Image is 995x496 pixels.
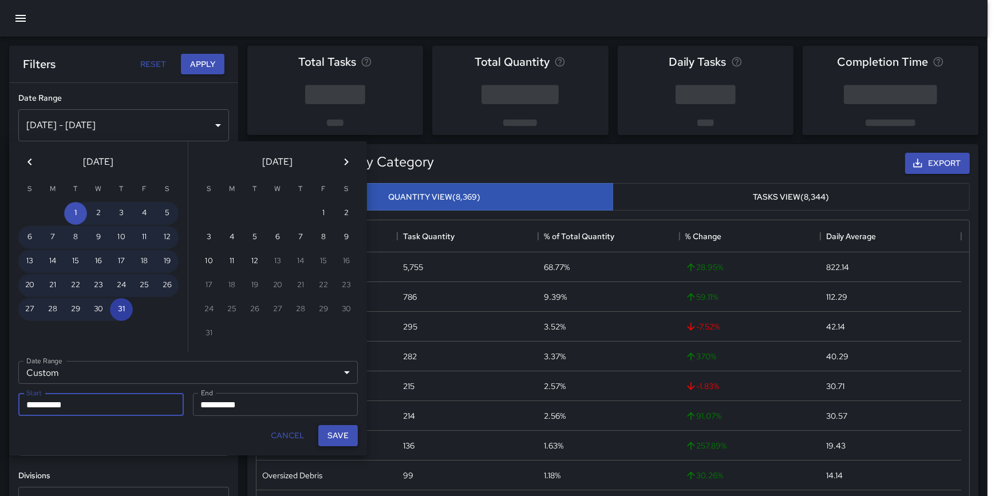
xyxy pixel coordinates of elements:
button: 26 [156,274,179,297]
button: 29 [64,298,87,321]
button: 30 [87,298,110,321]
span: Wednesday [267,178,288,201]
button: 12 [243,250,266,273]
span: Thursday [111,178,132,201]
button: 3 [110,202,133,225]
button: 11 [133,226,156,249]
button: 2 [87,202,110,225]
button: 19 [156,250,179,273]
button: 21 [41,274,64,297]
button: 10 [198,250,220,273]
span: Tuesday [65,178,86,201]
span: Tuesday [244,178,265,201]
span: Monday [222,178,242,201]
button: 6 [266,226,289,249]
button: 14 [41,250,64,273]
span: Monday [42,178,63,201]
span: Friday [134,178,155,201]
button: 5 [243,226,266,249]
button: 5 [156,202,179,225]
button: 4 [133,202,156,225]
button: 3 [198,226,220,249]
button: 22 [64,274,87,297]
button: 9 [87,226,110,249]
button: 28 [41,298,64,321]
button: Save [318,425,358,446]
button: 15 [64,250,87,273]
button: 17 [110,250,133,273]
label: Date Range [26,356,62,366]
span: Sunday [199,178,219,201]
span: Saturday [157,178,177,201]
button: 16 [87,250,110,273]
button: 23 [87,274,110,297]
span: [DATE] [84,154,114,170]
button: 13 [18,250,41,273]
button: 18 [133,250,156,273]
span: Wednesday [88,178,109,201]
span: Saturday [336,178,357,201]
button: Next month [335,150,358,173]
span: Friday [313,178,334,201]
button: 11 [220,250,243,273]
button: 2 [335,202,358,225]
button: 10 [110,226,133,249]
label: End [201,388,213,398]
button: 9 [335,226,358,249]
button: 8 [64,226,87,249]
span: Thursday [290,178,311,201]
div: Custom [18,361,358,384]
button: Cancel [266,425,309,446]
button: 27 [18,298,41,321]
button: 1 [312,202,335,225]
button: 31 [110,298,133,321]
button: 4 [220,226,243,249]
button: 1 [64,202,87,225]
span: Sunday [19,178,40,201]
label: Start [26,388,42,398]
span: [DATE] [263,154,293,170]
button: Previous month [18,150,41,173]
button: 24 [110,274,133,297]
button: 25 [133,274,156,297]
button: 12 [156,226,179,249]
button: 6 [18,226,41,249]
button: 7 [41,226,64,249]
button: 8 [312,226,335,249]
button: 7 [289,226,312,249]
button: 20 [18,274,41,297]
